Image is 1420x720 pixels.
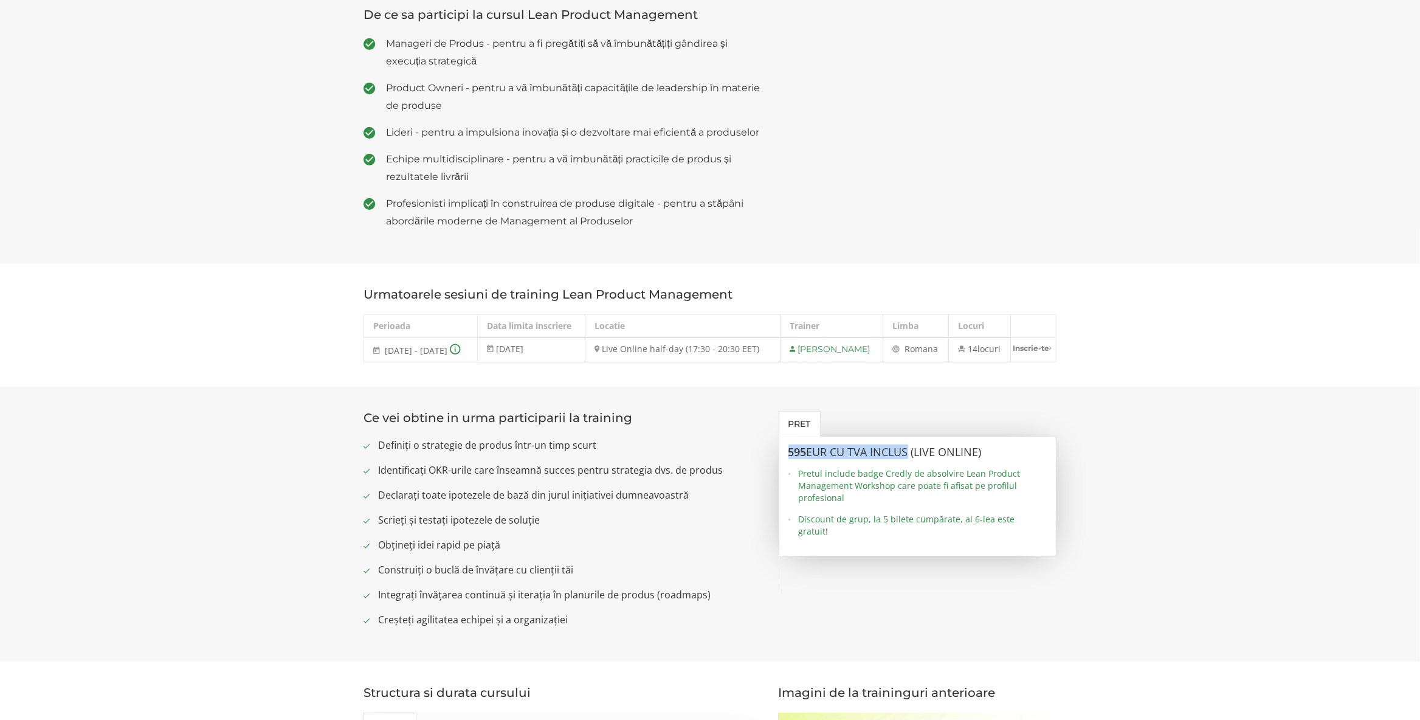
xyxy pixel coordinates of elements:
h3: De ce sa participi la cursul Lean Product Management [364,8,760,21]
span: Construiți o buclă de învățare cu clienții tăi [378,562,760,578]
span: Integrați învățarea continuă și iterația în planurile de produs (roadmaps) [378,587,760,603]
h3: Imagini de la traininguri anterioare [779,686,1057,699]
td: 14 [948,337,1010,362]
span: Declarați toate ipotezele de bază din jurul inițiativei dumneavoastră [378,488,760,503]
span: Scrieți și testați ipotezele de soluție [378,513,760,528]
h3: Structura si durata cursului [364,686,760,699]
th: Trainer [780,314,883,337]
span: Creșteți agilitatea echipei și a organizației [378,612,760,628]
th: Limba [883,314,949,337]
h3: Ce vei obtine in urma participarii la training [364,411,760,424]
th: Locatie [585,314,781,337]
span: Identificați OKR-urile care înseamnă succes pentru strategia dvs. de produs [378,463,760,478]
span: Pretul include badge Credly de absolvire Lean Product Management Workshop care poate fi afisat pe... [799,468,1047,504]
span: EUR cu TVA inclus (Live Online) [807,445,982,459]
th: Data limita inscriere [477,314,585,337]
h3: Urmatoarele sesiuni de training Lean Product Management [364,288,1056,301]
th: Perioada [364,314,478,337]
td: [DATE] [477,337,585,362]
span: Ro [905,343,915,355]
td: [PERSON_NAME] [780,337,883,362]
span: Definiți o strategie de produs într-un timp scurt [378,438,760,453]
span: Profesionisti implicați în construirea de produse digitale - pentru a stăpâni abordările moderne ... [386,195,760,230]
span: Obțineți idei rapid pe piață [378,538,760,553]
span: [DATE] - [DATE] [385,345,447,356]
th: Locuri [948,314,1010,337]
span: Manageri de Produs - pentru a fi pregătiți să vă îmbunătățiți gândirea și execuția strategică [386,35,760,70]
span: mana [915,343,938,355]
span: Echipe multidisciplinare - pentru a vă îmbunătăți practicile de produs și rezultatele livrării [386,150,760,185]
a: Pret [779,411,821,437]
span: locuri [977,343,1001,355]
span: Discount de grup, la 5 bilete cumpărate, al 6-lea este gratuit! [799,513,1047,538]
a: Inscrie-te [1011,338,1056,358]
span: Lideri - pentru a impulsiona inovația și o dezvoltare mai eficientă a produselor [386,123,760,141]
td: Live Online half-day (17:30 - 20:30 EET) [585,337,781,362]
span: Product Owneri - pentru a vă îmbunătăți capacitățile de leadership în materie de produse [386,79,760,114]
h3: 595 [788,446,1047,459]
